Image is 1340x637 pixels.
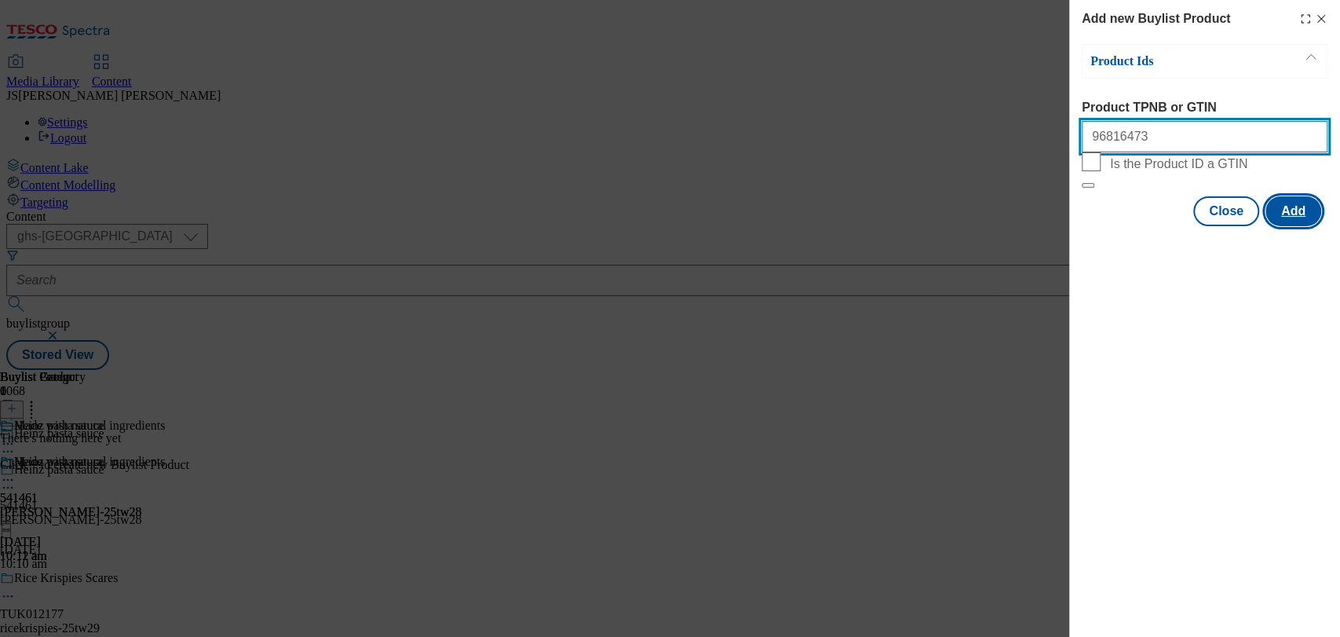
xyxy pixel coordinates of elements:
[1193,196,1259,226] button: Close
[1110,157,1247,171] span: Is the Product ID a GTIN
[1082,9,1230,28] h4: Add new Buylist Product
[1090,53,1255,69] p: Product Ids
[1082,101,1327,115] label: Product TPNB or GTIN
[1082,121,1327,152] input: Enter 1 or 20 space separated Product TPNB or GTIN
[1265,196,1321,226] button: Add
